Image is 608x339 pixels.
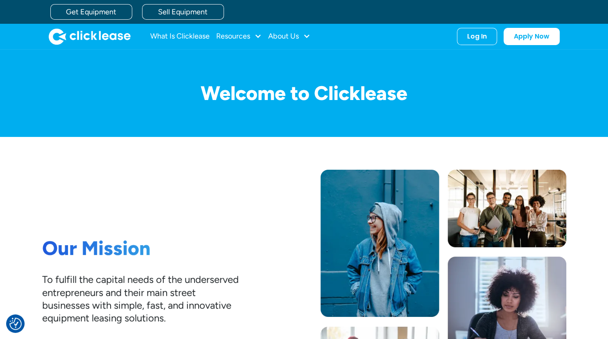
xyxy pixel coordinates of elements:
[42,273,239,324] div: To fulfill the capital needs of the underserved entrepreneurs and their main street businesses wi...
[50,4,132,20] a: Get Equipment
[9,318,22,330] button: Consent Preferences
[216,28,262,45] div: Resources
[142,4,224,20] a: Sell Equipment
[268,28,310,45] div: About Us
[150,28,210,45] a: What Is Clicklease
[467,32,487,41] div: Log In
[42,237,239,260] h1: Our Mission
[504,28,560,45] a: Apply Now
[9,318,22,330] img: Revisit consent button
[42,82,566,104] h1: Welcome to Clicklease
[49,28,131,45] a: home
[49,28,131,45] img: Clicklease logo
